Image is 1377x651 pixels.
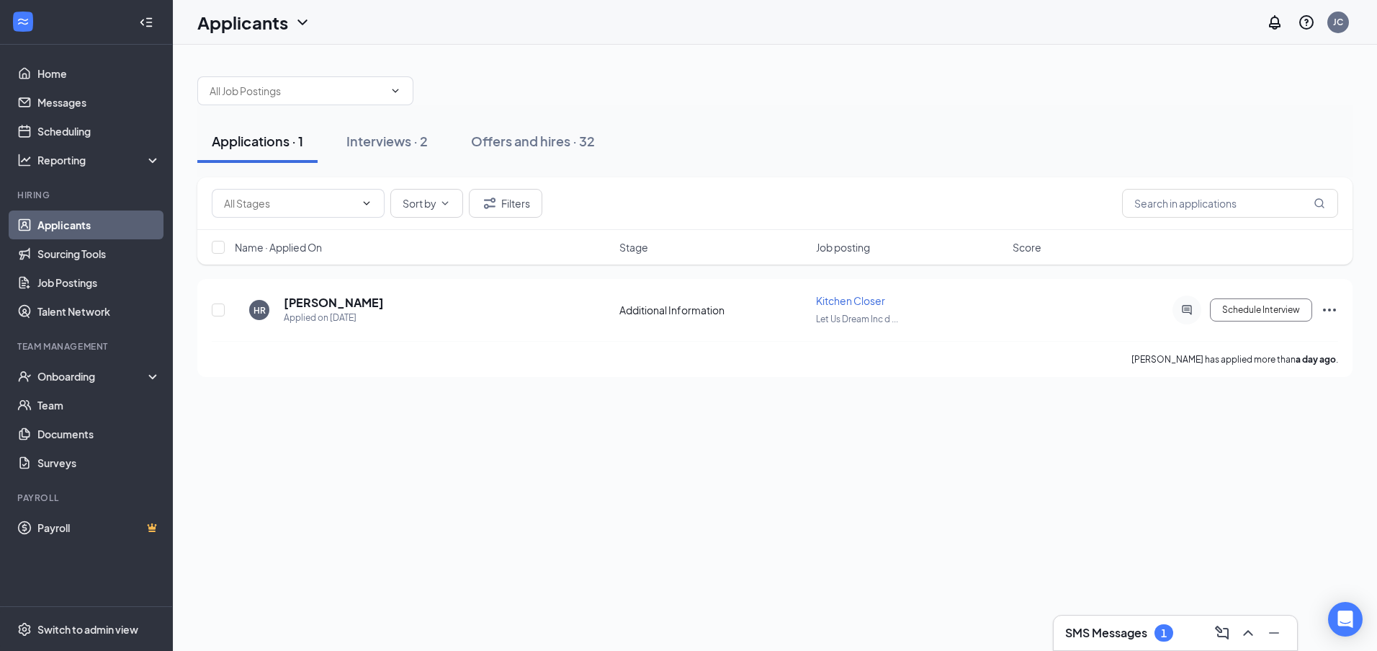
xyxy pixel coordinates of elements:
[139,15,153,30] svg: Collapse
[403,198,436,208] span: Sort by
[17,492,158,504] div: Payroll
[1296,354,1336,365] b: a day ago
[17,622,32,637] svg: Settings
[1013,240,1041,254] span: Score
[1321,301,1338,319] svg: Ellipses
[1122,189,1338,218] input: Search in applications
[210,83,384,99] input: All Job Postings
[469,189,542,218] button: Filter Filters
[197,10,288,35] h1: Applicants
[284,295,384,311] h5: [PERSON_NAME]
[1131,353,1338,366] p: [PERSON_NAME] has applied more than .
[235,240,322,254] span: Name · Applied On
[1328,602,1363,637] div: Open Intercom Messenger
[37,448,161,477] a: Surveys
[254,304,266,316] div: HR
[361,198,372,209] svg: ChevronDown
[816,314,898,324] span: Let Us Dream Inc d ...
[16,14,30,29] svg: WorkstreamLogo
[37,59,161,88] a: Home
[816,240,870,254] span: Job posting
[390,85,401,97] svg: ChevronDown
[37,622,138,637] div: Switch to admin view
[1211,621,1234,645] button: ComposeMessage
[37,420,161,448] a: Documents
[1314,198,1325,209] svg: MagnifyingGlass
[37,268,161,297] a: Job Postings
[1161,627,1167,639] div: 1
[1262,621,1286,645] button: Minimize
[1266,14,1283,31] svg: Notifications
[212,132,303,150] div: Applications · 1
[284,311,384,325] div: Applied on [DATE]
[37,88,161,117] a: Messages
[481,195,498,212] svg: Filter
[37,211,161,239] a: Applicants
[816,294,885,307] span: Kitchen Closer
[224,195,355,211] input: All Stages
[1178,304,1196,316] svg: ActiveChat
[619,240,648,254] span: Stage
[17,340,158,353] div: Team Management
[1239,624,1257,642] svg: ChevronUp
[17,189,158,201] div: Hiring
[37,513,161,542] a: PayrollCrown
[1265,624,1283,642] svg: Minimize
[390,189,463,218] button: Sort byChevronDown
[619,303,807,317] div: Additional Information
[1214,624,1231,642] svg: ComposeMessage
[1237,621,1260,645] button: ChevronUp
[471,132,595,150] div: Offers and hires · 32
[17,369,32,384] svg: UserCheck
[1210,298,1312,322] button: Schedule Interview
[1298,14,1315,31] svg: QuestionInfo
[294,14,311,31] svg: ChevronDown
[1065,625,1147,641] h3: SMS Messages
[439,198,451,209] svg: ChevronDown
[37,153,161,167] div: Reporting
[17,153,32,167] svg: Analysis
[37,369,148,384] div: Onboarding
[37,239,161,268] a: Sourcing Tools
[37,117,161,146] a: Scheduling
[346,132,428,150] div: Interviews · 2
[1333,16,1343,28] div: JC
[37,391,161,420] a: Team
[37,297,161,326] a: Talent Network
